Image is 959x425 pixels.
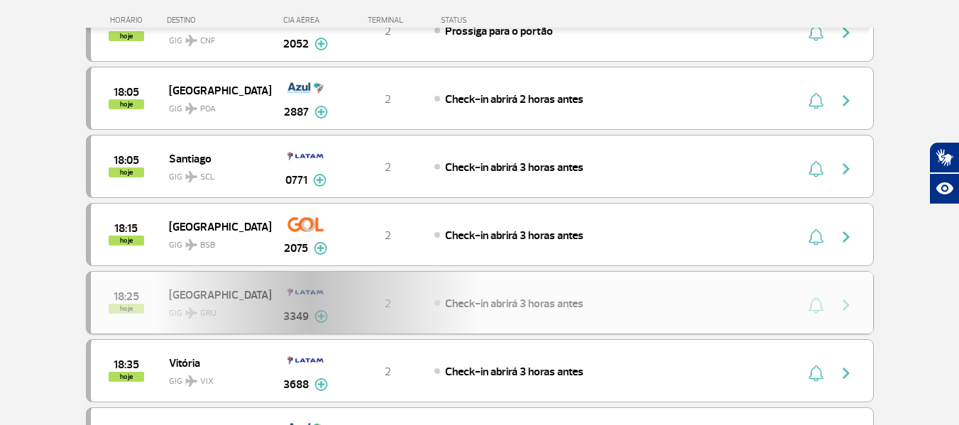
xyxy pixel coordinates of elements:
[169,163,260,184] span: GIG
[109,31,144,41] span: hoje
[445,365,583,379] span: Check-in abrirá 3 horas antes
[385,24,391,38] span: 2
[809,228,823,245] img: sino-painel-voo.svg
[169,149,260,167] span: Santiago
[385,160,391,175] span: 2
[169,95,260,116] span: GIG
[169,81,260,99] span: [GEOGRAPHIC_DATA]
[314,242,327,255] img: mais-info-painel-voo.svg
[385,365,391,379] span: 2
[185,103,197,114] img: destiny_airplane.svg
[185,375,197,387] img: destiny_airplane.svg
[200,35,215,48] span: CNF
[929,142,959,173] button: Abrir tradutor de língua de sinais.
[169,353,260,372] span: Vitória
[114,87,139,97] span: 2025-09-26 18:05:00
[169,217,260,236] span: [GEOGRAPHIC_DATA]
[284,104,309,121] span: 2887
[314,378,328,391] img: mais-info-painel-voo.svg
[283,35,309,53] span: 2052
[385,92,391,106] span: 2
[285,172,307,189] span: 0771
[169,231,260,252] span: GIG
[200,375,214,388] span: VIX
[109,236,144,245] span: hoje
[109,99,144,109] span: hoje
[385,228,391,243] span: 2
[445,160,583,175] span: Check-in abrirá 3 horas antes
[445,24,553,38] span: Prossiga para o portão
[929,142,959,204] div: Plugin de acessibilidade da Hand Talk.
[445,228,583,243] span: Check-in abrirá 3 horas antes
[109,372,144,382] span: hoje
[809,160,823,177] img: sino-painel-voo.svg
[185,239,197,250] img: destiny_airplane.svg
[314,106,328,118] img: mais-info-painel-voo.svg
[838,365,855,382] img: seta-direita-painel-voo.svg
[838,228,855,245] img: seta-direita-painel-voo.svg
[838,92,855,109] img: seta-direita-painel-voo.svg
[314,38,328,50] img: mais-info-painel-voo.svg
[313,174,327,187] img: mais-info-painel-voo.svg
[114,360,139,370] span: 2025-09-26 18:35:00
[90,16,168,25] div: HORÁRIO
[114,223,138,233] span: 2025-09-26 18:15:00
[284,240,308,257] span: 2075
[200,103,216,116] span: POA
[185,171,197,182] img: destiny_airplane.svg
[270,16,341,25] div: CIA AÉREA
[114,155,139,165] span: 2025-09-26 18:05:00
[169,368,260,388] span: GIG
[185,35,197,46] img: destiny_airplane.svg
[109,167,144,177] span: hoje
[434,16,549,25] div: STATUS
[445,92,583,106] span: Check-in abrirá 2 horas antes
[169,27,260,48] span: GIG
[200,171,214,184] span: SCL
[838,160,855,177] img: seta-direita-painel-voo.svg
[167,16,270,25] div: DESTINO
[929,173,959,204] button: Abrir recursos assistivos.
[200,239,215,252] span: BSB
[809,92,823,109] img: sino-painel-voo.svg
[341,16,434,25] div: TERMINAL
[809,365,823,382] img: sino-painel-voo.svg
[283,376,309,393] span: 3688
